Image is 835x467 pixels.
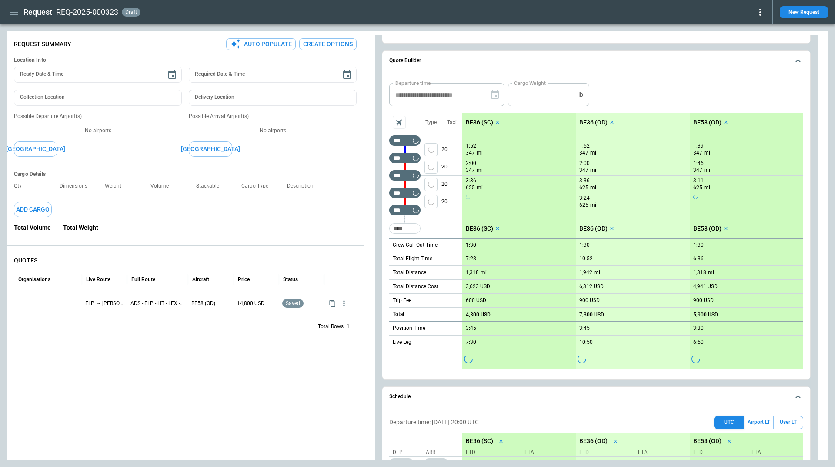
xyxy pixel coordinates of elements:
[284,300,302,306] span: saved
[693,143,704,149] p: 1:39
[441,193,462,210] p: 20
[693,225,721,232] p: BE58 (OD)
[466,297,486,304] p: 600 USD
[579,449,631,456] p: ETD
[241,183,275,189] p: Cargo Type
[14,257,357,264] p: QUOTES
[86,276,110,282] div: Live Route
[14,224,51,232] p: Total Volume
[237,300,275,307] p: 14,800 USD
[283,276,298,282] div: Status
[389,58,421,64] h6: Quote Builder
[389,83,803,369] div: Quote Builder
[748,449,800,456] p: ETA
[424,161,438,174] button: left aligned
[579,269,592,276] p: 1,942
[393,269,426,276] p: Total Distance
[105,183,128,189] p: Weight
[748,460,803,467] p: 10/09/2025
[714,416,744,429] button: UTC
[466,339,476,346] p: 7:30
[466,325,476,332] p: 3:45
[521,449,573,456] p: ETA
[481,269,487,276] p: mi
[102,224,104,232] p: -
[466,242,476,249] p: 1:30
[693,255,704,262] p: 6:36
[338,66,356,84] button: Choose date
[424,143,438,156] span: Type of sector
[693,167,702,174] p: 347
[14,40,71,48] p: Request Summary
[693,242,704,249] p: 1:30
[425,119,437,126] p: Type
[393,339,411,346] p: Live Leg
[594,269,600,276] p: mi
[393,312,404,317] h6: Total
[299,38,357,50] button: Create Options
[466,167,475,174] p: 347
[704,149,710,157] p: mi
[693,119,721,126] p: BE58 (OD)
[389,205,421,215] div: Too short
[514,79,546,87] label: Cargo Weight
[441,176,462,193] p: 20
[56,7,118,17] h2: REQ-2025-000323
[189,113,357,120] p: Possible Arrival Airport(s)
[466,178,476,184] p: 3:36
[389,153,421,163] div: Not found
[579,437,608,445] p: BE36 (OD)
[441,141,462,158] p: 20
[189,141,232,157] button: [GEOGRAPHIC_DATA]
[693,269,706,276] p: 1,318
[424,143,438,156] button: left aligned
[389,51,803,71] button: Quote Builder
[466,255,476,262] p: 7:28
[393,242,438,249] p: Crew Call Out Time
[477,167,483,174] p: mi
[579,283,604,290] p: 6,312 USD
[393,325,425,332] p: Position Time
[14,183,29,189] p: Qty
[130,300,184,307] p: ADS - ELP - LIT - LEX - ABE - ADS
[521,460,576,467] p: 10/09/2025
[318,323,345,330] p: Total Rows:
[389,223,421,234] div: Too short
[389,394,411,400] h6: Schedule
[590,167,596,174] p: mi
[238,276,250,282] div: Price
[708,269,714,276] p: mi
[226,38,296,50] button: Auto Populate
[579,195,590,202] p: 3:24
[693,178,704,184] p: 3:11
[466,143,476,149] p: 1:52
[287,183,321,189] p: Description
[192,276,209,282] div: Aircraft
[131,276,155,282] div: Full Route
[14,202,52,217] button: Add Cargo
[447,119,457,126] p: Taxi
[466,283,490,290] p: 3,623 USD
[590,149,596,157] p: mi
[54,224,56,232] p: -
[85,300,124,307] p: ELP → ABE
[393,449,423,456] p: Dep
[462,460,518,467] p: 10/09/2025
[693,449,745,456] p: ETD
[635,460,690,467] p: 10/09/2025
[579,325,590,332] p: 3:45
[426,449,456,456] p: Arr
[579,312,604,318] p: 7,300 USD
[60,183,94,189] p: Dimensions
[693,325,704,332] p: 3:30
[477,184,483,192] p: mi
[389,419,479,426] p: Departure time: [DATE] 20:00 UTC
[23,7,52,17] h1: Request
[395,79,431,87] label: Departure time
[773,416,803,429] button: User LT
[14,113,182,120] p: Possible Departure Airport(s)
[462,113,803,369] div: scrollable content
[424,195,438,208] span: Type of sector
[389,135,421,146] div: Not found
[579,242,590,249] p: 1:30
